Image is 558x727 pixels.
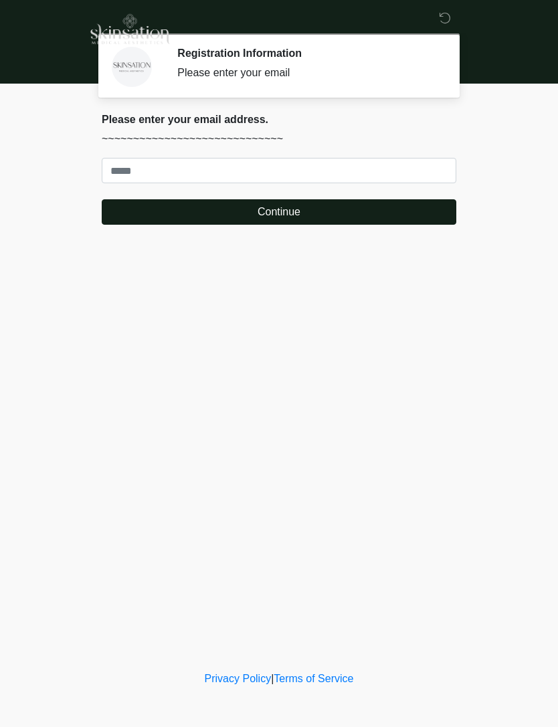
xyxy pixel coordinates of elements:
[88,10,170,46] img: Skinsation Medical Aesthetics Logo
[102,113,456,126] h2: Please enter your email address.
[205,673,272,684] a: Privacy Policy
[112,47,152,87] img: Agent Avatar
[274,673,353,684] a: Terms of Service
[271,673,274,684] a: |
[177,65,436,81] div: Please enter your email
[102,199,456,225] button: Continue
[102,131,456,147] p: ~~~~~~~~~~~~~~~~~~~~~~~~~~~~~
